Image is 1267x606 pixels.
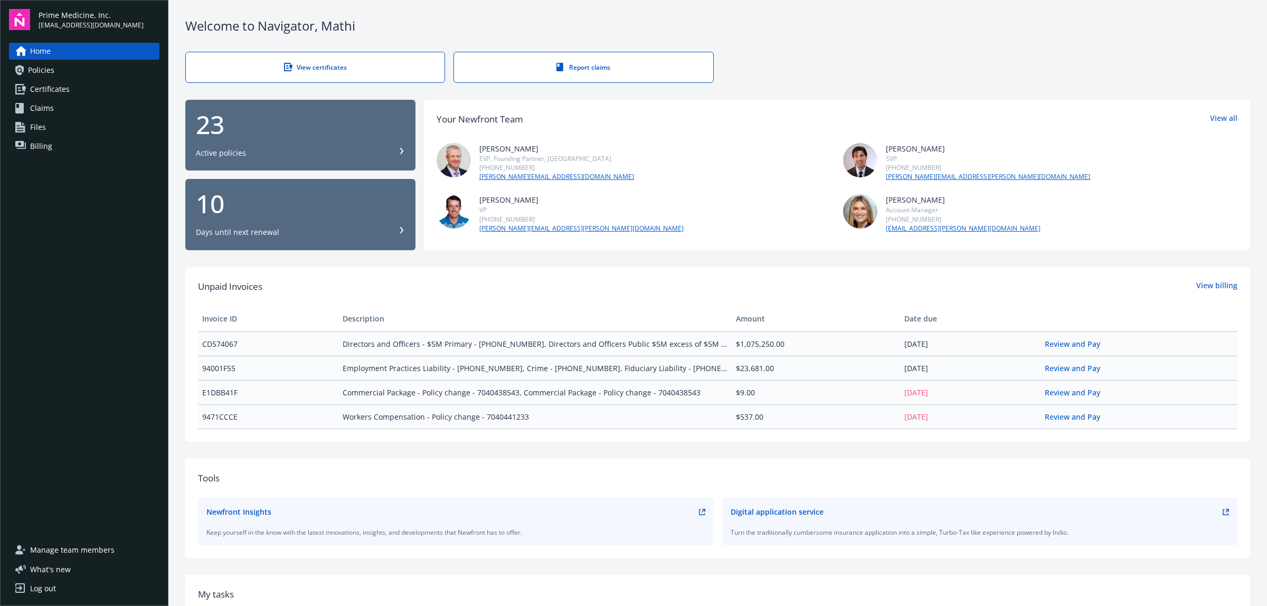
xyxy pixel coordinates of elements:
[28,62,54,79] span: Policies
[886,194,1041,205] div: [PERSON_NAME]
[9,138,159,155] a: Billing
[900,404,1041,429] td: [DATE]
[1045,339,1109,349] a: Review and Pay
[198,588,1237,601] div: My tasks
[886,224,1041,233] a: [EMAIL_ADDRESS][PERSON_NAME][DOMAIN_NAME]
[198,404,338,429] td: 9471CCCE
[1045,387,1109,397] a: Review and Pay
[30,580,56,597] div: Log out
[1196,280,1237,293] a: View billing
[437,143,471,177] img: photo
[30,564,71,575] span: What ' s new
[732,356,900,380] td: $23,681.00
[206,506,271,517] div: Newfront Insights
[479,172,634,182] a: [PERSON_NAME][EMAIL_ADDRESS][DOMAIN_NAME]
[479,205,684,214] div: VP
[343,363,727,374] span: Employment Practices Liability - [PHONE_NUMBER], Crime - [PHONE_NUMBER], Fiduciary Liability - [P...
[1045,363,1109,373] a: Review and Pay
[30,100,54,117] span: Claims
[479,163,634,172] div: [PHONE_NUMBER]
[198,471,1237,485] div: Tools
[185,17,1250,35] div: Welcome to Navigator , Mathi
[198,380,338,404] td: E1DBB41F
[206,528,705,537] div: Keep yourself in the know with the latest innovations, insights, and developments that Newfront h...
[900,332,1041,356] td: [DATE]
[437,194,471,229] img: photo
[39,21,144,30] span: [EMAIL_ADDRESS][DOMAIN_NAME]
[732,306,900,332] th: Amount
[900,356,1041,380] td: [DATE]
[732,380,900,404] td: $9.00
[30,542,115,558] span: Manage team members
[886,215,1041,224] div: [PHONE_NUMBER]
[1210,112,1237,126] a: View all
[196,112,405,137] div: 23
[343,338,727,349] span: Directors and Officers - $5M Primary - [PHONE_NUMBER], Directors and Officers Public $5M excess o...
[843,194,877,229] img: photo
[30,43,51,60] span: Home
[9,119,159,136] a: Files
[886,143,1090,154] div: [PERSON_NAME]
[479,224,684,233] a: [PERSON_NAME][EMAIL_ADDRESS][PERSON_NAME][DOMAIN_NAME]
[343,411,727,422] span: Workers Compensation - Policy change - 7040441233
[886,163,1090,172] div: [PHONE_NUMBER]
[196,148,246,158] div: Active policies
[196,227,279,238] div: Days until next renewal
[843,143,877,177] img: photo
[39,9,159,30] button: Prime Medicine, Inc.[EMAIL_ADDRESS][DOMAIN_NAME]
[9,564,88,575] button: What's new
[39,10,144,21] span: Prime Medicine, Inc.
[479,215,684,224] div: [PHONE_NUMBER]
[198,332,338,356] td: CD574067
[9,9,30,30] img: navigator-logo.svg
[732,404,900,429] td: $537.00
[9,100,159,117] a: Claims
[9,43,159,60] a: Home
[731,506,824,517] div: Digital application service
[900,306,1041,332] th: Date due
[732,332,900,356] td: $1,075,250.00
[479,143,634,154] div: [PERSON_NAME]
[30,138,52,155] span: Billing
[207,63,423,72] div: View certificates
[886,172,1090,182] a: [PERSON_NAME][EMAIL_ADDRESS][PERSON_NAME][DOMAIN_NAME]
[30,119,46,136] span: Files
[479,194,684,205] div: [PERSON_NAME]
[1045,412,1109,422] a: Review and Pay
[9,81,159,98] a: Certificates
[196,191,405,216] div: 10
[886,205,1041,214] div: Account Manager
[437,112,523,126] div: Your Newfront Team
[185,179,415,250] button: 10Days until next renewal
[185,100,415,171] button: 23Active policies
[475,63,692,72] div: Report claims
[9,542,159,558] a: Manage team members
[338,306,732,332] th: Description
[185,52,445,83] a: View certificates
[30,81,70,98] span: Certificates
[886,154,1090,163] div: SVP
[479,154,634,163] div: EVP, Founding Partner, [GEOGRAPHIC_DATA]
[900,380,1041,404] td: [DATE]
[198,306,338,332] th: Invoice ID
[343,387,727,398] span: Commercial Package - Policy change - 7040438543, Commercial Package - Policy change - 7040438543
[198,280,262,293] span: Unpaid Invoices
[198,356,338,380] td: 94001F55
[731,528,1230,537] div: Turn the traditionally cumbersome insurance application into a simple, Turbo-Tax like experience ...
[9,62,159,79] a: Policies
[453,52,713,83] a: Report claims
